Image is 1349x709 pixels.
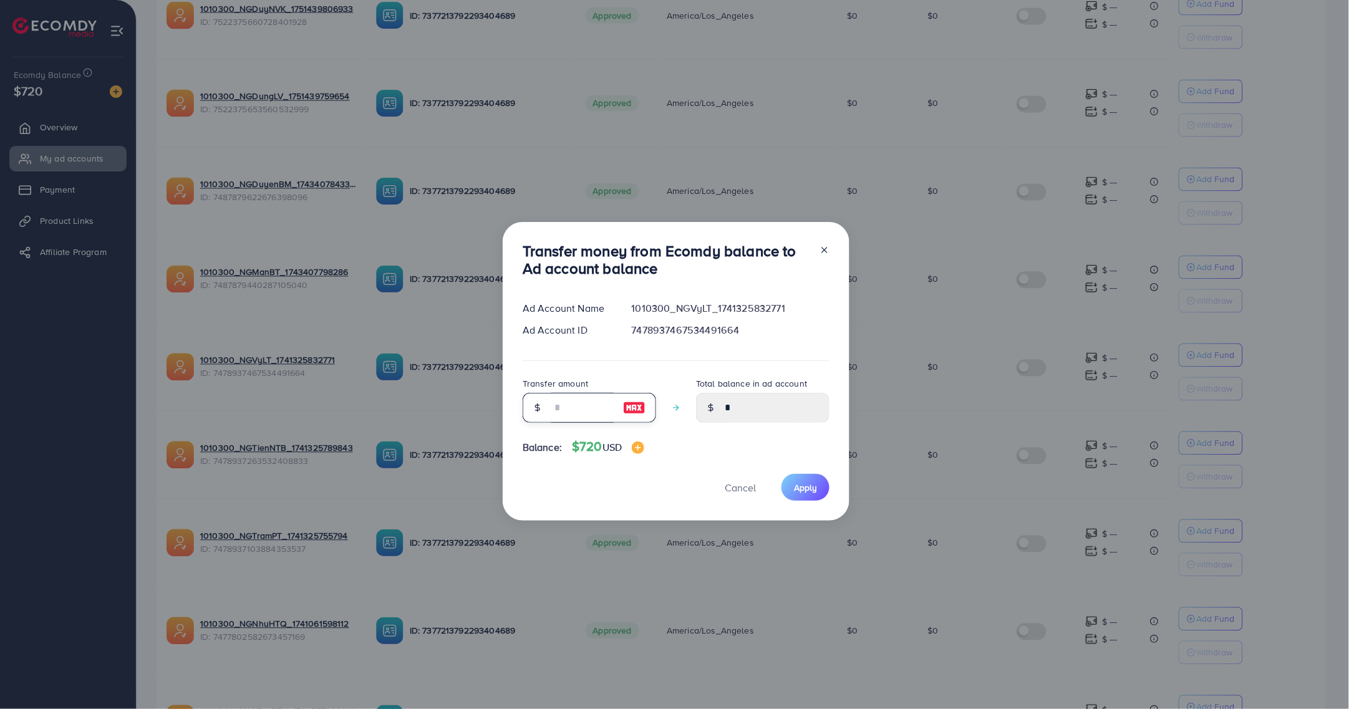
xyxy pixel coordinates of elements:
img: image [623,400,645,415]
h3: Transfer money from Ecomdy balance to Ad account balance [523,242,810,278]
span: Apply [794,481,817,494]
label: Transfer amount [523,377,588,390]
button: Apply [781,474,829,501]
h4: $720 [572,439,644,455]
button: Cancel [709,474,771,501]
div: Ad Account ID [513,323,622,337]
img: image [632,441,644,454]
iframe: Chat [1296,653,1340,700]
label: Total balance in ad account [696,377,807,390]
span: Cancel [725,481,756,494]
div: Ad Account Name [513,301,622,316]
span: Balance: [523,440,562,455]
div: 1010300_NGVyLT_1741325832771 [622,301,839,316]
div: 7478937467534491664 [622,323,839,337]
span: USD [602,440,622,454]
